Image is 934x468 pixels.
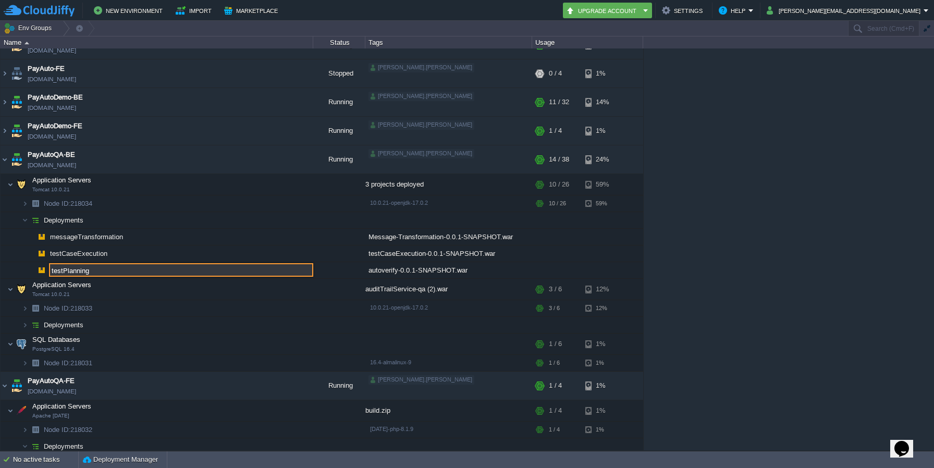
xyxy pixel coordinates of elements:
[28,131,76,142] a: [DOMAIN_NAME]
[662,4,706,17] button: Settings
[365,262,532,278] div: autoverify-0.0.1-SNAPSHOT.war
[28,64,65,74] a: PayAuto-FE
[7,279,14,300] img: AMDAwAAAACH5BAEAAAAALAAAAAABAAEAAAICRAEAOw==
[28,355,43,371] img: AMDAwAAAACH5BAEAAAAALAAAAAABAAEAAAICRAEAOw==
[28,245,34,262] img: AMDAwAAAACH5BAEAAAAALAAAAAABAAEAAAICRAEAOw==
[7,334,14,354] img: AMDAwAAAACH5BAEAAAAALAAAAAABAAEAAAICRAEAOw==
[28,422,43,438] img: AMDAwAAAACH5BAEAAAAALAAAAAABAAEAAAICRAEAOw==
[368,375,474,385] div: [PERSON_NAME].[PERSON_NAME]
[365,174,532,195] div: 3 projects deployed
[43,216,85,225] a: Deployments
[566,4,640,17] button: Upgrade Account
[4,4,75,17] img: CloudJiffy
[313,117,365,145] div: Running
[9,372,24,400] img: AMDAwAAAACH5BAEAAAAALAAAAAABAAEAAAICRAEAOw==
[28,229,34,245] img: AMDAwAAAACH5BAEAAAAALAAAAAABAAEAAAICRAEAOw==
[585,174,619,195] div: 59%
[49,249,109,258] a: testCaseExecution
[719,4,748,17] button: Help
[368,92,474,101] div: [PERSON_NAME].[PERSON_NAME]
[83,454,158,465] button: Deployment Manager
[370,304,428,311] span: 10.0.21-openjdk-17.0.2
[368,63,474,72] div: [PERSON_NAME].[PERSON_NAME]
[44,304,70,312] span: Node ID:
[366,36,532,48] div: Tags
[43,425,94,434] a: Node ID:218032
[9,145,24,174] img: AMDAwAAAACH5BAEAAAAALAAAAAABAAEAAAICRAEAOw==
[4,21,55,35] button: Env Groups
[313,88,365,116] div: Running
[585,300,619,316] div: 12%
[32,291,70,298] span: Tomcat 10.0.21
[28,195,43,212] img: AMDAwAAAACH5BAEAAAAALAAAAAABAAEAAAICRAEAOw==
[28,45,76,56] a: [DOMAIN_NAME]
[585,334,619,354] div: 1%
[14,334,29,354] img: AMDAwAAAACH5BAEAAAAALAAAAAABAAEAAAICRAEAOw==
[22,212,28,228] img: AMDAwAAAACH5BAEAAAAALAAAAAABAAEAAAICRAEAOw==
[549,372,562,400] div: 1 / 4
[549,117,562,145] div: 1 / 4
[549,145,569,174] div: 14 / 38
[370,200,428,206] span: 10.0.21-openjdk-17.0.2
[549,88,569,116] div: 11 / 32
[370,426,413,432] span: [DATE]-php-8.1.9
[28,150,75,160] a: PayAutoQA-BE
[176,4,215,17] button: Import
[28,317,43,333] img: AMDAwAAAACH5BAEAAAAALAAAAAABAAEAAAICRAEAOw==
[31,336,82,343] a: SQL DatabasesPostgreSQL 16.4
[34,229,49,245] img: AMDAwAAAACH5BAEAAAAALAAAAAABAAEAAAICRAEAOw==
[13,451,78,468] div: No active tasks
[43,359,94,367] a: Node ID:218031
[43,304,94,313] a: Node ID:218033
[43,304,94,313] span: 218033
[1,145,9,174] img: AMDAwAAAACH5BAEAAAAALAAAAAABAAEAAAICRAEAOw==
[549,174,569,195] div: 10 / 26
[7,174,14,195] img: AMDAwAAAACH5BAEAAAAALAAAAAABAAEAAAICRAEAOw==
[313,145,365,174] div: Running
[365,400,532,421] div: build.zip
[24,42,29,44] img: AMDAwAAAACH5BAEAAAAALAAAAAABAAEAAAICRAEAOw==
[585,59,619,88] div: 1%
[549,300,560,316] div: 3 / 6
[32,346,75,352] span: PostgreSQL 16.4
[365,245,532,262] div: testCaseExecution-0.0.1-SNAPSHOT.war
[1,36,313,48] div: Name
[28,74,76,84] a: [DOMAIN_NAME]
[31,402,93,410] a: Application ServersApache [DATE]
[43,199,94,208] a: Node ID:218034
[313,59,365,88] div: Stopped
[585,117,619,145] div: 1%
[549,59,562,88] div: 0 / 4
[9,59,24,88] img: AMDAwAAAACH5BAEAAAAALAAAAAABAAEAAAICRAEAOw==
[767,4,924,17] button: [PERSON_NAME][EMAIL_ADDRESS][DOMAIN_NAME]
[43,359,94,367] span: 218031
[313,372,365,400] div: Running
[32,187,70,193] span: Tomcat 10.0.21
[368,120,474,130] div: [PERSON_NAME].[PERSON_NAME]
[22,422,28,438] img: AMDAwAAAACH5BAEAAAAALAAAAAABAAEAAAICRAEAOw==
[7,400,14,421] img: AMDAwAAAACH5BAEAAAAALAAAAAABAAEAAAICRAEAOw==
[585,372,619,400] div: 1%
[533,36,643,48] div: Usage
[28,376,75,386] a: PayAutoQA-FE
[1,59,9,88] img: AMDAwAAAACH5BAEAAAAALAAAAAABAAEAAAICRAEAOw==
[585,279,619,300] div: 12%
[549,422,560,438] div: 1 / 4
[34,262,49,278] img: AMDAwAAAACH5BAEAAAAALAAAAAABAAEAAAICRAEAOw==
[31,335,82,344] span: SQL Databases
[28,300,43,316] img: AMDAwAAAACH5BAEAAAAALAAAAAABAAEAAAICRAEAOw==
[585,400,619,421] div: 1%
[28,121,82,131] a: PayAutoDemo-FE
[31,176,93,184] a: Application ServersTomcat 10.0.21
[1,88,9,116] img: AMDAwAAAACH5BAEAAAAALAAAAAABAAEAAAICRAEAOw==
[44,426,70,434] span: Node ID:
[314,36,365,48] div: Status
[28,262,34,278] img: AMDAwAAAACH5BAEAAAAALAAAAAABAAEAAAICRAEAOw==
[49,232,125,241] a: messageTransformation
[549,355,560,371] div: 1 / 6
